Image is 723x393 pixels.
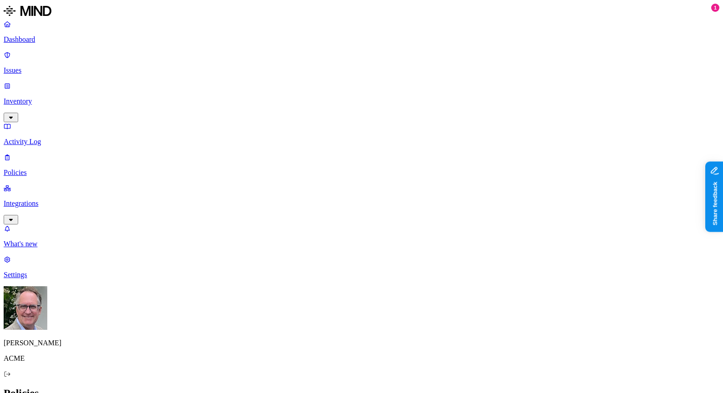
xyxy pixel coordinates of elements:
p: Activity Log [4,138,719,146]
p: Inventory [4,97,719,105]
a: Issues [4,51,719,75]
p: Dashboard [4,35,719,44]
a: Inventory [4,82,719,121]
a: Policies [4,153,719,177]
div: 1 [711,4,719,12]
img: Greg Stolhand [4,286,47,330]
a: Activity Log [4,122,719,146]
p: Policies [4,169,719,177]
a: Dashboard [4,20,719,44]
p: Integrations [4,199,719,208]
p: ACME [4,354,719,363]
a: Integrations [4,184,719,223]
a: Settings [4,255,719,279]
a: MIND [4,4,719,20]
p: Issues [4,66,719,75]
p: What's new [4,240,719,248]
img: MIND [4,4,51,18]
a: What's new [4,224,719,248]
p: Settings [4,271,719,279]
